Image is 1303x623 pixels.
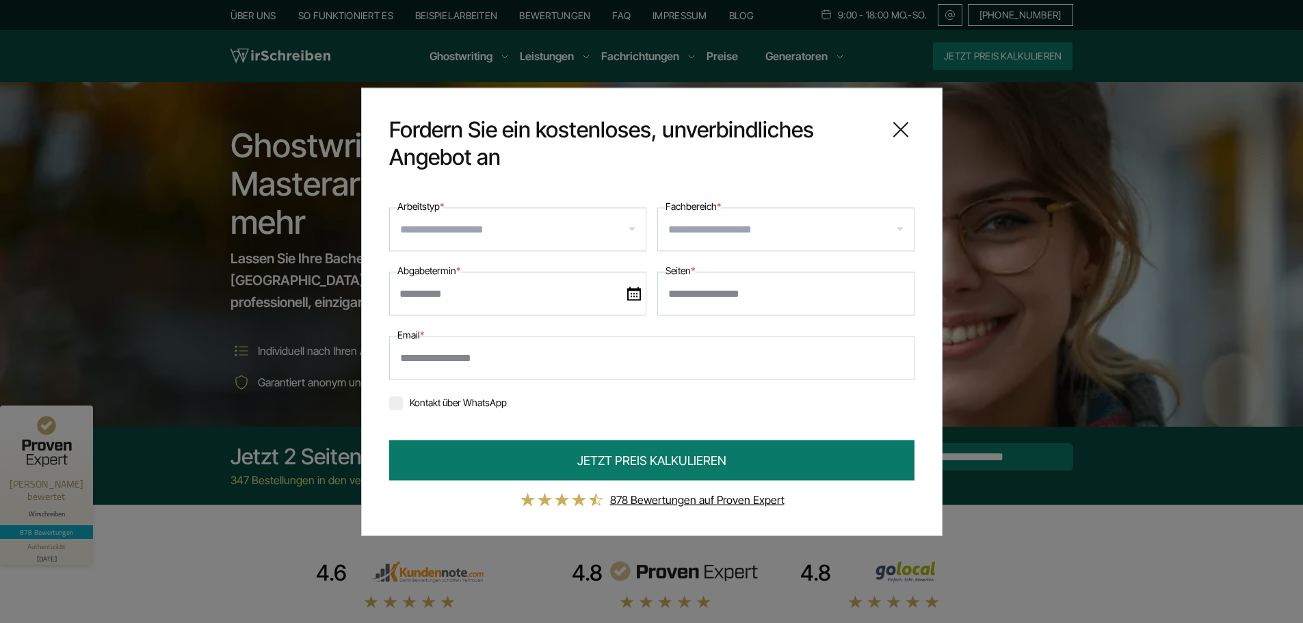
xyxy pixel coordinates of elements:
span: JETZT PREIS KALKULIEREN [577,451,726,469]
a: 878 Bewertungen auf Proven Expert [610,492,785,506]
button: JETZT PREIS KALKULIEREN [389,440,914,480]
label: Fachbereich [666,198,721,214]
label: Arbeitstyp [397,198,444,214]
label: Abgabetermin [397,262,460,278]
label: Email [397,326,424,343]
input: date [389,271,646,315]
img: date [627,287,641,300]
label: Seiten [666,262,695,278]
span: Fordern Sie ein kostenloses, unverbindliches Angebot an [389,116,876,170]
label: Kontakt über WhatsApp [389,396,507,408]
